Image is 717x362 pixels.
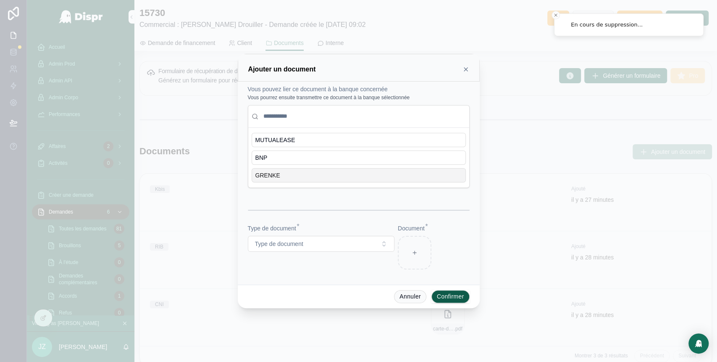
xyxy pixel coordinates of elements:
div: Open Intercom Messenger [688,333,709,354]
h3: Ajouter un document [248,64,316,74]
span: Vous pouvez lier ce document à la banque concernée [248,86,388,92]
button: Close toast [552,11,560,19]
div: En cours de suppression... [571,21,643,29]
span: GRENKE [255,171,280,180]
span: Type de document [248,225,296,232]
span: BNP [255,153,268,162]
span: Vous pourrez ensuite transmettre ce document à la banque sélectionnée [248,94,410,101]
div: Suggestions [248,128,469,188]
span: Type de document [255,240,303,248]
span: MUTUALEASE [255,136,295,144]
button: Confirmer [431,290,470,304]
button: Select Button [248,236,394,252]
span: Document [398,225,425,232]
button: Annuler [394,290,426,304]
